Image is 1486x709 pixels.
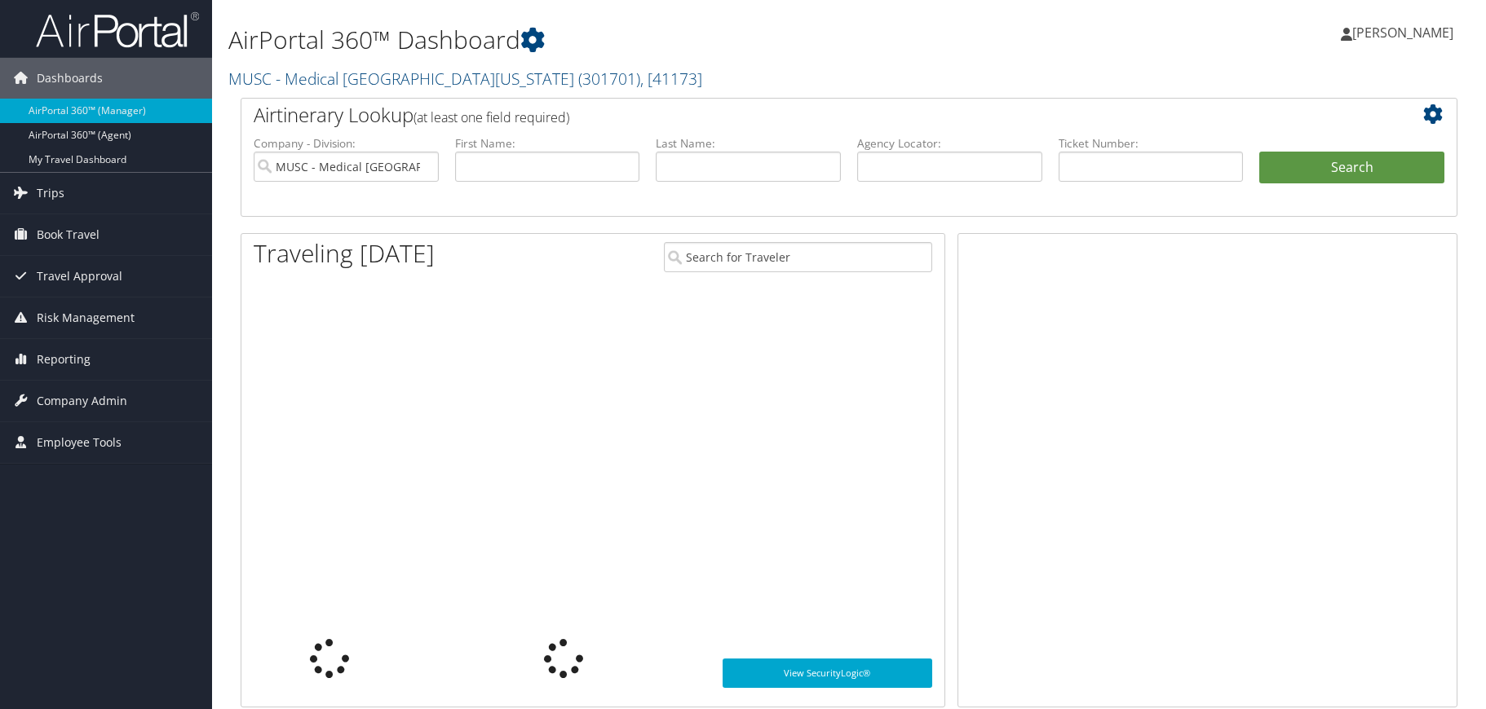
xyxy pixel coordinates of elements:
h2: Airtinerary Lookup [254,101,1343,129]
span: Employee Tools [37,422,122,463]
span: Risk Management [37,297,135,338]
button: Search [1259,152,1444,184]
span: [PERSON_NAME] [1352,24,1453,42]
label: Last Name: [656,135,841,152]
label: Ticket Number: [1059,135,1244,152]
label: Company - Division: [254,135,439,152]
img: airportal-logo.png [36,11,199,49]
a: View SecurityLogic® [723,658,932,688]
span: Travel Approval [37,256,122,297]
span: , [ 41173 ] [640,68,702,90]
a: MUSC - Medical [GEOGRAPHIC_DATA][US_STATE] [228,68,702,90]
h1: AirPortal 360™ Dashboard [228,23,1056,57]
span: (at least one field required) [414,108,569,126]
span: ( 301701 ) [578,68,640,90]
span: Trips [37,173,64,214]
label: Agency Locator: [857,135,1042,152]
span: Company Admin [37,381,127,421]
h1: Traveling [DATE] [254,236,435,271]
span: Reporting [37,339,91,380]
input: Search for Traveler [664,242,932,272]
span: Dashboards [37,58,103,99]
label: First Name: [455,135,640,152]
a: [PERSON_NAME] [1341,8,1470,57]
span: Book Travel [37,214,100,255]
